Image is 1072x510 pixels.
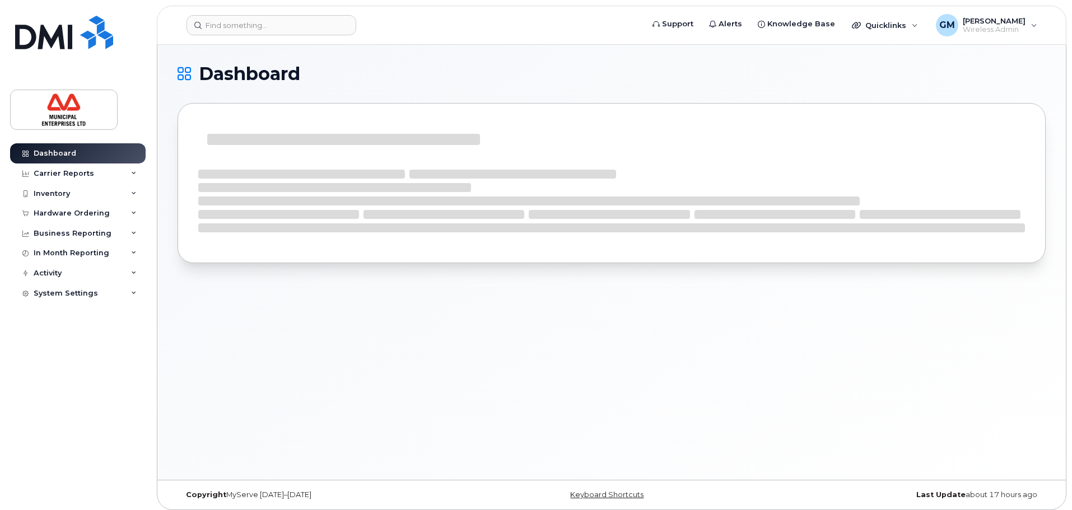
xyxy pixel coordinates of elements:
[178,490,467,499] div: MyServe [DATE]–[DATE]
[756,490,1046,499] div: about 17 hours ago
[916,490,966,499] strong: Last Update
[186,490,226,499] strong: Copyright
[570,490,644,499] a: Keyboard Shortcuts
[199,65,300,82] span: Dashboard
